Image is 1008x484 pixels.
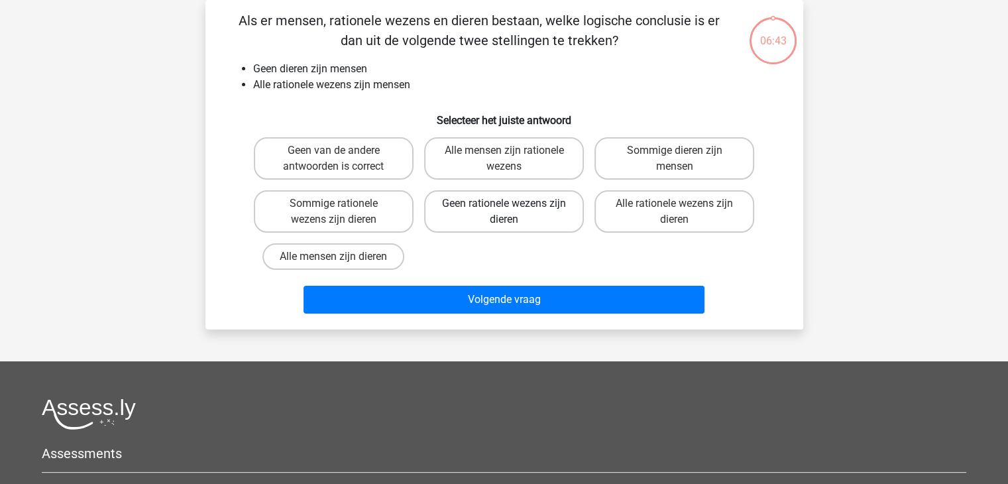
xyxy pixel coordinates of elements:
[254,137,414,180] label: Geen van de andere antwoorden is correct
[594,190,754,233] label: Alle rationele wezens zijn dieren
[304,286,704,314] button: Volgende vraag
[227,103,782,127] h6: Selecteer het juiste antwoord
[262,243,404,270] label: Alle mensen zijn dieren
[424,137,584,180] label: Alle mensen zijn rationele wezens
[748,16,798,49] div: 06:43
[227,11,732,50] p: Als er mensen, rationele wezens en dieren bestaan, welke logische conclusie is er dan uit de volg...
[253,77,782,93] li: Alle rationele wezens zijn mensen
[254,190,414,233] label: Sommige rationele wezens zijn dieren
[42,446,966,461] h5: Assessments
[42,398,136,430] img: Assessly logo
[253,61,782,77] li: Geen dieren zijn mensen
[424,190,584,233] label: Geen rationele wezens zijn dieren
[594,137,754,180] label: Sommige dieren zijn mensen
